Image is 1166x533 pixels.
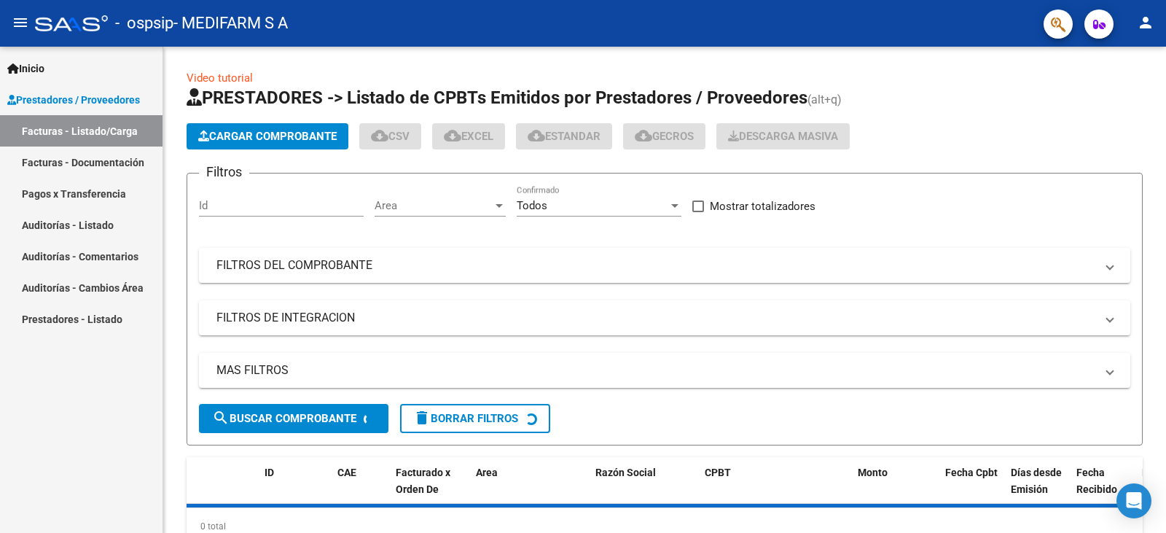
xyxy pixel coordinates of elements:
[259,457,332,521] datatable-header-cell: ID
[635,127,652,144] mat-icon: cloud_download
[212,412,356,425] span: Buscar Comprobante
[7,61,44,77] span: Inicio
[858,467,888,478] span: Monto
[332,457,390,521] datatable-header-cell: CAE
[12,14,29,31] mat-icon: menu
[413,412,518,425] span: Borrar Filtros
[470,457,568,521] datatable-header-cell: Area
[199,353,1130,388] mat-expansion-panel-header: MAS FILTROS
[359,123,421,149] button: CSV
[1076,467,1117,495] span: Fecha Recibido
[728,130,838,143] span: Descarga Masiva
[939,457,1005,521] datatable-header-cell: Fecha Cpbt
[595,467,656,478] span: Razón Social
[476,467,498,478] span: Area
[432,123,505,149] button: EXCEL
[173,7,288,39] span: - MEDIFARM S A
[945,467,998,478] span: Fecha Cpbt
[590,457,699,521] datatable-header-cell: Razón Social
[187,87,807,108] span: PRESTADORES -> Listado de CPBTs Emitidos por Prestadores / Proveedores
[115,7,173,39] span: - ospsip
[528,130,600,143] span: Estandar
[199,300,1130,335] mat-expansion-panel-header: FILTROS DE INTEGRACION
[371,127,388,144] mat-icon: cloud_download
[198,130,337,143] span: Cargar Comprobante
[216,362,1095,378] mat-panel-title: MAS FILTROS
[716,123,850,149] button: Descarga Masiva
[444,127,461,144] mat-icon: cloud_download
[216,257,1095,273] mat-panel-title: FILTROS DEL COMPROBANTE
[1011,467,1062,495] span: Días desde Emisión
[187,123,348,149] button: Cargar Comprobante
[216,310,1095,326] mat-panel-title: FILTROS DE INTEGRACION
[199,162,249,182] h3: Filtros
[1137,14,1154,31] mat-icon: person
[212,409,230,427] mat-icon: search
[705,467,731,478] span: CPBT
[623,123,705,149] button: Gecros
[444,130,493,143] span: EXCEL
[371,130,410,143] span: CSV
[265,467,274,478] span: ID
[187,71,253,85] a: Video tutorial
[396,467,450,495] span: Facturado x Orden De
[199,248,1130,283] mat-expansion-panel-header: FILTROS DEL COMPROBANTE
[516,123,612,149] button: Estandar
[199,404,388,433] button: Buscar Comprobante
[400,404,550,433] button: Borrar Filtros
[716,123,850,149] app-download-masive: Descarga masiva de comprobantes (adjuntos)
[1116,483,1151,518] div: Open Intercom Messenger
[517,199,547,212] span: Todos
[7,92,140,108] span: Prestadores / Proveedores
[413,409,431,427] mat-icon: delete
[390,457,470,521] datatable-header-cell: Facturado x Orden De
[807,93,842,106] span: (alt+q)
[1005,457,1071,521] datatable-header-cell: Días desde Emisión
[375,199,493,212] span: Area
[1071,457,1136,521] datatable-header-cell: Fecha Recibido
[852,457,939,521] datatable-header-cell: Monto
[337,467,356,478] span: CAE
[635,130,694,143] span: Gecros
[699,457,852,521] datatable-header-cell: CPBT
[710,198,815,215] span: Mostrar totalizadores
[528,127,545,144] mat-icon: cloud_download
